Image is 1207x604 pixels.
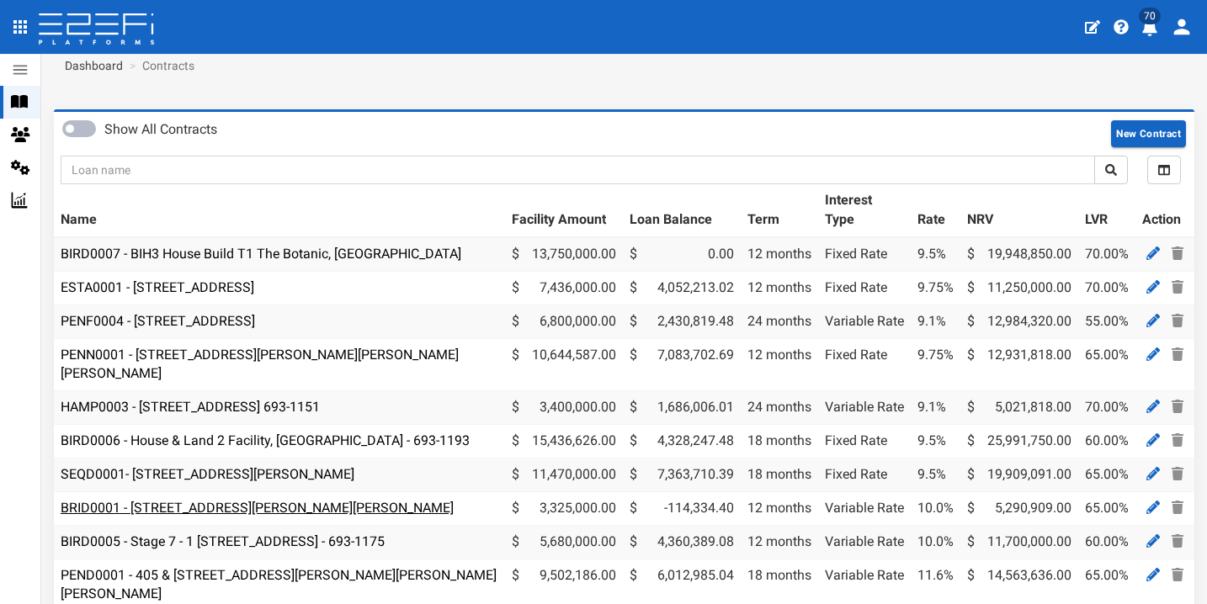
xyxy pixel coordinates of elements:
[741,491,818,525] td: 12 months
[505,271,623,305] td: 7,436,000.00
[61,347,459,382] a: PENN0001 - [STREET_ADDRESS][PERSON_NAME][PERSON_NAME][PERSON_NAME]
[911,237,960,271] td: 9.5%
[1167,243,1188,264] a: Delete Contract
[58,59,123,72] span: Dashboard
[741,271,818,305] td: 12 months
[623,271,741,305] td: 4,052,213.02
[623,391,741,425] td: 1,686,006.01
[911,391,960,425] td: 9.1%
[61,533,385,549] a: BIRD0005 - Stage 7 - 1 [STREET_ADDRESS] - 693-1175
[505,458,623,491] td: 11,470,000.00
[818,458,911,491] td: Fixed Rate
[505,425,623,458] td: 15,436,626.00
[960,391,1078,425] td: 5,021,818.00
[1078,338,1135,391] td: 65.00%
[911,271,960,305] td: 9.75%
[741,237,818,271] td: 12 months
[61,246,461,262] a: BIRD0007 - BIH3 House Build T1 The Botanic, [GEOGRAPHIC_DATA]
[960,271,1078,305] td: 11,250,000.00
[960,184,1078,237] th: NRV
[741,525,818,559] td: 12 months
[960,525,1078,559] td: 11,700,000.00
[505,338,623,391] td: 10,644,587.00
[818,237,911,271] td: Fixed Rate
[818,184,911,237] th: Interest Type
[1078,425,1135,458] td: 60.00%
[911,458,960,491] td: 9.5%
[1111,120,1186,147] button: New Contract
[1167,344,1188,365] a: Delete Contract
[911,184,960,237] th: Rate
[1078,184,1135,237] th: LVR
[623,425,741,458] td: 4,328,247.48
[1078,458,1135,491] td: 65.00%
[505,525,623,559] td: 5,680,000.00
[741,458,818,491] td: 18 months
[61,279,254,295] a: ESTA0001 - [STREET_ADDRESS]
[1078,525,1135,559] td: 60.00%
[505,184,623,237] th: Facility Amount
[741,184,818,237] th: Term
[1167,396,1188,417] a: Delete Contract
[960,237,1078,271] td: 19,948,850.00
[61,313,255,329] a: PENF0004 - [STREET_ADDRESS]
[960,458,1078,491] td: 19,909,091.00
[61,567,497,602] a: PEND0001 - 405 & [STREET_ADDRESS][PERSON_NAME][PERSON_NAME][PERSON_NAME]
[911,491,960,525] td: 10.0%
[623,184,741,237] th: Loan Balance
[1078,491,1135,525] td: 65.00%
[960,491,1078,525] td: 5,290,909.00
[623,237,741,271] td: 0.00
[818,391,911,425] td: Variable Rate
[911,338,960,391] td: 9.75%
[1167,277,1188,298] a: Delete Contract
[1078,305,1135,338] td: 55.00%
[61,399,320,415] a: HAMP0003 - [STREET_ADDRESS] 693-1151
[61,466,354,482] a: SEQD0001- [STREET_ADDRESS][PERSON_NAME]
[818,425,911,458] td: Fixed Rate
[623,305,741,338] td: 2,430,819.48
[61,156,1095,184] input: Loan name
[1167,531,1188,552] a: Delete Contract
[58,57,123,74] a: Dashboard
[54,184,505,237] th: Name
[1167,464,1188,485] a: Delete Contract
[741,305,818,338] td: 24 months
[623,458,741,491] td: 7,363,710.39
[1078,271,1135,305] td: 70.00%
[960,425,1078,458] td: 25,991,750.00
[960,338,1078,391] td: 12,931,818.00
[1167,497,1188,518] a: Delete Contract
[125,57,194,74] li: Contracts
[623,338,741,391] td: 7,083,702.69
[1078,237,1135,271] td: 70.00%
[104,120,217,140] label: Show All Contracts
[960,305,1078,338] td: 12,984,320.00
[818,525,911,559] td: Variable Rate
[741,338,818,391] td: 12 months
[505,237,623,271] td: 13,750,000.00
[818,271,911,305] td: Fixed Rate
[1167,310,1188,331] a: Delete Contract
[505,491,623,525] td: 3,325,000.00
[911,525,960,559] td: 10.0%
[1167,430,1188,451] a: Delete Contract
[61,432,470,448] a: BIRD0006 - House & Land 2 Facility, [GEOGRAPHIC_DATA] - 693-1193
[818,491,911,525] td: Variable Rate
[623,525,741,559] td: 4,360,389.08
[818,338,911,391] td: Fixed Rate
[61,500,454,516] a: BRID0001 - [STREET_ADDRESS][PERSON_NAME][PERSON_NAME]
[911,425,960,458] td: 9.5%
[623,491,741,525] td: -114,334.40
[741,425,818,458] td: 18 months
[1167,564,1188,585] a: Delete Contract
[911,305,960,338] td: 9.1%
[741,391,818,425] td: 24 months
[1078,391,1135,425] td: 70.00%
[505,391,623,425] td: 3,400,000.00
[1135,184,1194,237] th: Action
[818,305,911,338] td: Variable Rate
[505,305,623,338] td: 6,800,000.00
